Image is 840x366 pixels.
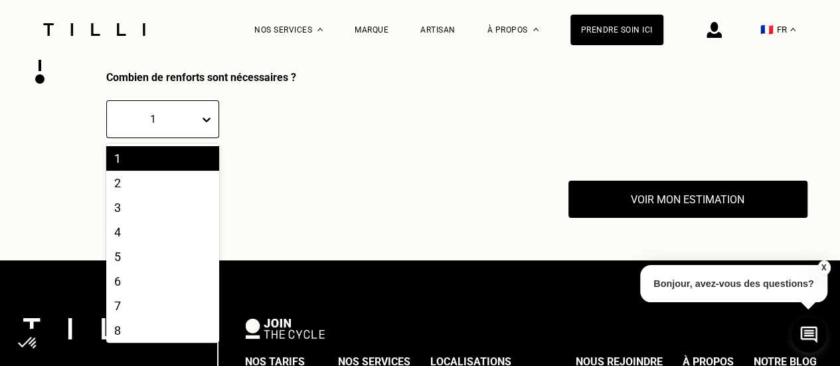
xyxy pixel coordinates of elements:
[106,195,219,220] div: 3
[106,294,219,318] div: 7
[760,23,774,36] span: 🇫🇷
[106,269,219,294] div: 6
[106,171,219,195] div: 2
[533,28,539,31] img: Menu déroulant à propos
[317,28,323,31] img: Menu déroulant
[817,260,830,275] button: X
[106,71,623,84] div: Combien de renforts sont nécessaires ?
[106,318,219,343] div: 8
[568,181,807,218] button: Voir mon estimation
[790,28,796,31] img: menu déroulant
[707,22,722,38] img: icône connexion
[245,318,325,338] img: logo Join The Cycle
[570,15,663,45] a: Prendre soin ici
[39,23,150,36] img: Logo du service de couturière Tilli
[106,244,219,269] div: 5
[114,113,193,126] div: 1
[640,265,827,302] p: Bonjour, avez-vous des questions?
[106,146,219,171] div: 1
[355,25,388,35] a: Marque
[106,220,219,244] div: 4
[23,318,191,339] img: logo Tilli
[420,25,456,35] a: Artisan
